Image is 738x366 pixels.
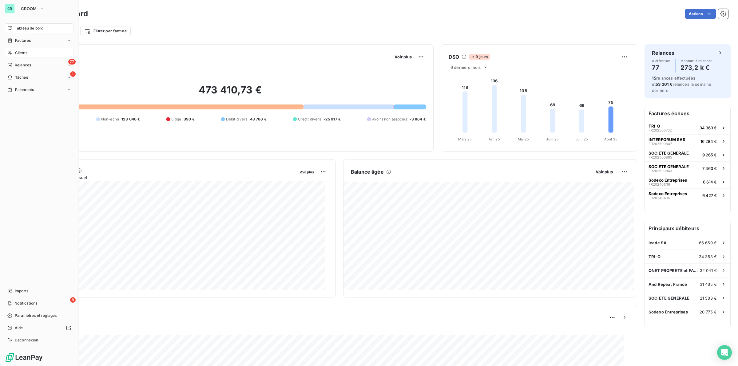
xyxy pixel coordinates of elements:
[458,137,472,141] tspan: Mars 25
[5,323,73,333] a: Aide
[700,125,717,130] span: 34 363 €
[21,6,37,11] span: GROOM
[171,116,181,122] span: Litige
[101,116,119,122] span: Non-échu
[226,116,248,122] span: Débit divers
[35,84,426,102] h2: 473 410,73 €
[5,60,73,70] a: 77Relances
[15,87,34,92] span: Paiements
[649,282,687,287] span: And Repeat France
[645,221,730,236] h6: Principaux débiteurs
[395,54,412,59] span: Voir plus
[649,268,700,273] span: ONET PROPRETE et FACILITY SERVICES
[649,178,687,183] span: Sodexo Entreprises
[680,59,712,63] span: Montant à relancer
[703,179,717,184] span: 6 614 €
[15,62,31,68] span: Relances
[15,75,28,80] span: Tâches
[649,240,667,245] span: Icade SA
[645,188,730,202] button: Sodexo EntreprisesFR2024017156 427 €
[410,116,426,122] span: -3 864 €
[35,174,295,181] span: Chiffre d'affaires mensuel
[469,54,490,60] span: 9 jours
[184,116,195,122] span: 390 €
[5,4,15,14] div: GR
[649,151,689,155] span: SOCIETE GENERALE
[700,282,717,287] span: 31 465 €
[649,164,689,169] span: SOCIETE GENERALE
[649,191,687,196] span: Sodexo Entreprises
[15,288,28,294] span: Imports
[594,169,615,175] button: Voir plus
[250,116,267,122] span: 43 786 €
[649,196,670,200] span: FR202401715
[298,116,321,122] span: Crédit divers
[300,170,314,174] span: Voir plus
[702,193,717,198] span: 6 427 €
[5,311,73,321] a: Paramètres et réglages
[649,128,672,132] span: FR202500702
[5,85,73,95] a: Paiements
[576,137,588,141] tspan: Juil. 25
[680,63,712,73] h4: 273,2 k €
[604,137,618,141] tspan: Août 25
[645,161,730,175] button: SOCIETE GENERALEFR2025008637 460 €
[649,296,689,301] span: SOCIETE GENERALE
[5,352,43,362] img: Logo LeanPay
[645,175,730,188] button: Sodexo EntreprisesFR2024017166 614 €
[717,345,732,360] div: Open Intercom Messenger
[15,325,23,331] span: Aide
[685,9,716,19] button: Actions
[450,65,481,70] span: 6 derniers mois
[15,26,43,31] span: Tableau de bord
[393,54,414,60] button: Voir plus
[298,169,316,175] button: Voir plus
[649,254,661,259] span: TRI-O
[372,116,407,122] span: Avoirs non associés
[702,166,717,171] span: 7 460 €
[14,301,37,306] span: Notifications
[121,116,140,122] span: 123 046 €
[15,313,57,318] span: Paramètres et réglages
[649,124,660,128] span: TRI-O
[323,116,341,122] span: -25 917 €
[699,240,717,245] span: 66 659 €
[449,53,459,61] h6: DSO
[649,155,672,159] span: FR202500865
[80,26,131,36] button: Filtrer par facture
[649,142,672,146] span: FR202500847
[645,121,730,134] button: TRI-OFR20250070234 363 €
[700,309,717,314] span: 20 775 €
[652,59,670,63] span: À effectuer
[518,137,529,141] tspan: Mai 25
[652,63,670,73] h4: 77
[546,137,559,141] tspan: Juin 25
[70,71,76,77] span: 1
[70,297,76,303] span: 8
[649,309,688,314] span: Sodexo Entreprises
[652,49,674,57] h6: Relances
[649,137,685,142] span: INTERFORUM SAS
[699,254,717,259] span: 34 363 €
[702,152,717,157] span: 9 265 €
[700,296,717,301] span: 21 583 €
[5,73,73,82] a: 1Tâches
[645,106,730,121] h6: Factures échues
[5,36,73,45] a: Factures
[652,76,711,93] span: relances effectuées et relancés la semaine dernière.
[649,183,670,186] span: FR202401716
[15,38,31,43] span: Factures
[700,139,717,144] span: 16 284 €
[596,169,613,174] span: Voir plus
[15,337,38,343] span: Déconnexion
[489,137,500,141] tspan: Avr. 25
[5,48,73,58] a: Clients
[5,23,73,33] a: Tableau de bord
[15,50,27,56] span: Clients
[5,286,73,296] a: Imports
[700,268,717,273] span: 32 041 €
[649,169,672,173] span: FR202500863
[652,76,656,81] span: 15
[68,59,76,65] span: 77
[656,82,673,87] span: 53 301 €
